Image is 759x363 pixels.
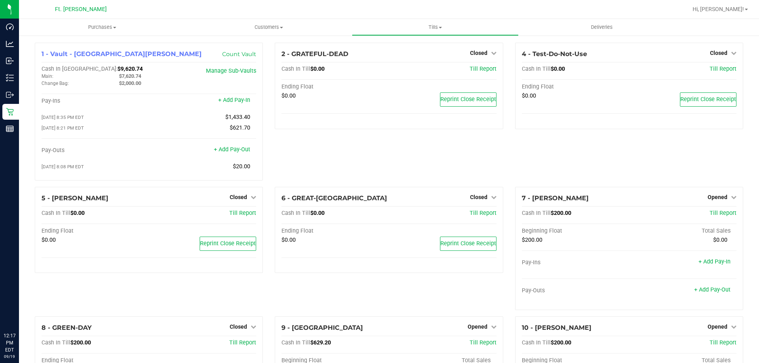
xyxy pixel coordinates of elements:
span: 10 - [PERSON_NAME] [522,324,591,331]
span: [DATE] 8:21 PM EDT [42,125,84,131]
a: Deliveries [519,19,685,36]
span: [DATE] 8:08 PM EDT [42,164,84,169]
a: Tills [352,19,518,36]
span: Change Bag: [42,81,69,86]
span: $0.00 [70,210,85,216]
span: Reprint Close Receipt [440,96,496,103]
div: Pay-Ins [522,259,629,266]
span: $200.00 [551,210,571,216]
inline-svg: Outbound [6,91,14,99]
span: Closed [230,324,247,330]
span: $200.00 [551,339,571,346]
a: + Add Pay-In [699,258,731,265]
span: $0.00 [281,92,296,99]
a: + Add Pay-Out [694,286,731,293]
span: Cash In Till [42,339,70,346]
span: Cash In Till [281,210,310,216]
span: Main: [42,73,53,79]
p: 12:17 PM EDT [4,332,15,354]
span: Ft. [PERSON_NAME] [55,6,107,13]
inline-svg: Dashboard [6,23,14,31]
div: Beginning Float [522,228,629,235]
a: Till Report [470,210,497,216]
a: + Add Pay-In [218,97,250,103]
iframe: Resource center [8,300,32,324]
span: $629.20 [310,339,331,346]
span: $0.00 [522,92,536,99]
a: Till Report [229,210,256,216]
span: Hi, [PERSON_NAME]! [693,6,744,12]
span: Closed [470,194,487,200]
a: Till Report [710,66,736,72]
inline-svg: Analytics [6,40,14,48]
span: Customers [186,24,351,31]
span: Closed [230,194,247,200]
span: Cash In [GEOGRAPHIC_DATA]: [42,66,117,72]
span: Deliveries [580,24,623,31]
span: $2,000.00 [119,80,141,86]
div: Total Sales [629,228,736,235]
span: $0.00 [551,66,565,72]
span: Cash In Till [281,66,310,72]
span: 9 - [GEOGRAPHIC_DATA] [281,324,363,331]
a: Manage Sub-Vaults [206,68,256,74]
span: $0.00 [310,66,325,72]
div: Ending Float [42,228,149,235]
button: Reprint Close Receipt [200,237,256,251]
div: Ending Float [281,228,389,235]
span: Till Report [229,339,256,346]
div: Pay-Outs [42,147,149,154]
inline-svg: Inventory [6,74,14,82]
span: $7,620.74 [119,73,141,79]
span: Reprint Close Receipt [440,240,496,247]
span: Till Report [710,210,736,216]
span: Closed [710,50,727,56]
span: $20.00 [233,163,250,170]
button: Reprint Close Receipt [440,237,497,251]
inline-svg: Inbound [6,57,14,65]
a: Till Report [710,339,736,346]
span: 2 - GRATEFUL-DEAD [281,50,348,58]
span: [DATE] 8:35 PM EDT [42,115,84,120]
inline-svg: Retail [6,108,14,116]
span: 8 - GREEN-DAY [42,324,92,331]
span: Opened [708,324,727,330]
div: Pay-Ins [42,98,149,105]
span: 7 - [PERSON_NAME] [522,194,589,202]
span: Reprint Close Receipt [200,240,256,247]
span: $0.00 [281,237,296,243]
button: Reprint Close Receipt [440,92,497,107]
div: Ending Float [522,83,629,90]
a: + Add Pay-Out [214,146,250,153]
span: Cash In Till [281,339,310,346]
span: Cash In Till [522,210,551,216]
span: $200.00 [522,237,542,243]
span: Reprint Close Receipt [680,96,736,103]
span: $0.00 [42,237,56,243]
span: Cash In Till [42,210,70,216]
span: Cash In Till [522,66,551,72]
div: Ending Float [281,83,389,90]
span: Tills [352,24,518,31]
span: Cash In Till [522,339,551,346]
a: Purchases [19,19,185,36]
span: Purchases [19,24,185,31]
a: Till Report [470,66,497,72]
span: 4 - Test-Do-Not-Use [522,50,587,58]
span: $200.00 [70,339,91,346]
span: $621.70 [230,124,250,131]
span: $0.00 [713,237,727,243]
span: 6 - GREAT-[GEOGRAPHIC_DATA] [281,194,387,202]
span: $0.00 [310,210,325,216]
span: $1,433.40 [225,114,250,120]
div: Pay-Outs [522,287,629,294]
a: Till Report [470,339,497,346]
span: Opened [468,324,487,330]
a: Customers [185,19,352,36]
inline-svg: Reports [6,125,14,133]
